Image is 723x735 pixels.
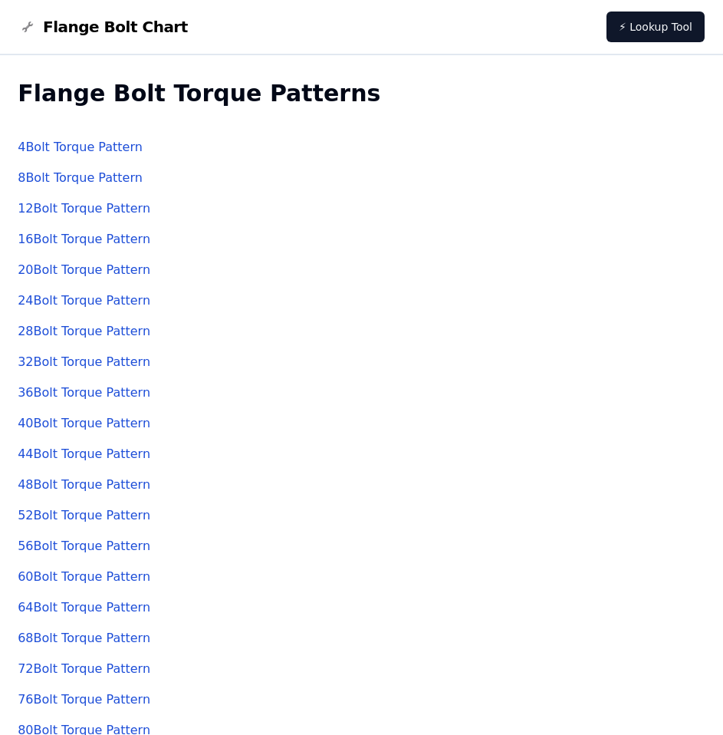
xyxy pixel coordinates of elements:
[18,293,150,308] a: 24Bolt Torque Pattern
[18,201,150,216] a: 12Bolt Torque Pattern
[18,80,705,107] h2: Flange Bolt Torque Patterns
[18,569,150,584] a: 60Bolt Torque Pattern
[18,631,150,645] a: 68Bolt Torque Pattern
[18,140,143,154] a: 4Bolt Torque Pattern
[18,447,150,461] a: 44Bolt Torque Pattern
[18,661,150,676] a: 72Bolt Torque Pattern
[18,324,150,338] a: 28Bolt Torque Pattern
[18,262,150,277] a: 20Bolt Torque Pattern
[18,354,150,369] a: 32Bolt Torque Pattern
[18,416,150,430] a: 40Bolt Torque Pattern
[18,539,150,553] a: 56Bolt Torque Pattern
[18,477,150,492] a: 48Bolt Torque Pattern
[18,18,37,36] img: Flange Bolt Chart Logo
[18,600,150,615] a: 64Bolt Torque Pattern
[18,16,188,38] a: Flange Bolt Chart LogoFlange Bolt Chart
[18,232,150,246] a: 16Bolt Torque Pattern
[18,508,150,522] a: 52Bolt Torque Pattern
[18,170,143,185] a: 8Bolt Torque Pattern
[18,692,150,707] a: 76Bolt Torque Pattern
[43,16,188,38] span: Flange Bolt Chart
[18,385,150,400] a: 36Bolt Torque Pattern
[606,12,705,42] a: ⚡ Lookup Tool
